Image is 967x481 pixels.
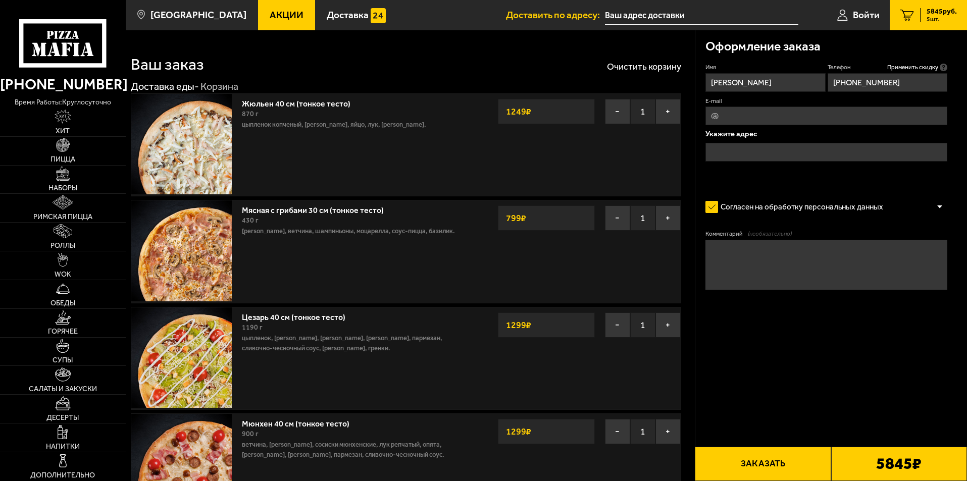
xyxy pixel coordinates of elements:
label: E-mail [705,97,947,105]
span: 900 г [242,430,259,438]
span: 1190 г [242,323,263,332]
p: цыпленок копченый, [PERSON_NAME], яйцо, лук, [PERSON_NAME]. [242,120,466,130]
p: [PERSON_NAME], ветчина, шампиньоны, моцарелла, соус-пицца, базилик. [242,226,466,236]
span: 5 шт. [927,16,957,22]
span: Обеды [50,300,75,307]
a: Доставка еды- [131,80,199,92]
label: Имя [705,63,825,72]
span: Доставить по адресу: [506,10,605,20]
a: Мясная с грибами 30 см (тонкое тесто) [242,202,394,215]
h3: Оформление заказа [705,40,821,53]
p: ветчина, [PERSON_NAME], сосиски мюнхенские, лук репчатый, опята, [PERSON_NAME], [PERSON_NAME], па... [242,440,466,460]
button: Заказать [695,447,831,481]
span: 1 [630,419,655,444]
label: Согласен на обработку персональных данных [705,197,893,217]
input: Имя [705,73,825,92]
input: @ [705,106,947,125]
span: Дополнительно [30,472,95,479]
span: Салаты и закуски [29,386,97,393]
span: 430 г [242,216,259,225]
span: Применить скидку [887,63,938,72]
span: 1 [630,205,655,231]
p: цыпленок, [PERSON_NAME], [PERSON_NAME], [PERSON_NAME], пармезан, сливочно-чесночный соус, [PERSON... [242,333,466,353]
button: − [605,312,630,338]
h1: Ваш заказ [131,57,204,73]
p: Укажите адрес [705,130,947,138]
span: Наборы [48,185,77,192]
span: Хит [56,128,70,135]
button: + [655,419,681,444]
span: WOK [55,271,71,278]
span: Доставка [327,10,369,20]
span: 1 [630,312,655,338]
span: 1 [630,99,655,124]
span: Римская пицца [33,213,92,221]
span: Супы [53,357,73,364]
input: +7 ( [828,73,947,92]
span: Десерты [46,414,79,421]
button: + [655,99,681,124]
div: Корзина [200,80,238,93]
button: − [605,205,630,231]
span: Горячее [48,328,78,335]
b: 5845 ₽ [876,456,922,472]
button: − [605,419,630,444]
span: 870 г [242,110,259,118]
span: (необязательно) [748,230,792,238]
a: Жюльен 40 см (тонкое тесто) [242,96,361,109]
strong: 1299 ₽ [503,422,534,441]
span: Роллы [50,242,75,249]
span: [GEOGRAPHIC_DATA] [150,10,246,20]
span: Пицца [50,156,75,163]
button: + [655,312,681,338]
span: Акции [270,10,303,20]
button: − [605,99,630,124]
label: Комментарий [705,230,947,238]
strong: 1249 ₽ [503,102,534,121]
a: Мюнхен 40 см (тонкое тесто) [242,416,360,429]
button: + [655,205,681,231]
span: Напитки [46,443,80,450]
span: Войти [853,10,880,20]
strong: 799 ₽ [503,208,529,228]
span: 5845 руб. [927,8,957,15]
label: Телефон [828,63,947,72]
input: Ваш адрес доставки [605,6,798,25]
button: Очистить корзину [607,62,681,71]
img: 15daf4d41897b9f0e9f617042186c801.svg [371,8,386,23]
a: Цезарь 40 см (тонкое тесто) [242,309,355,322]
strong: 1299 ₽ [503,315,534,335]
